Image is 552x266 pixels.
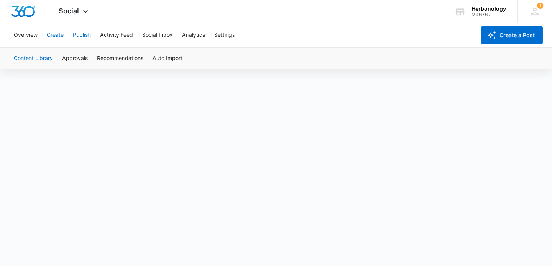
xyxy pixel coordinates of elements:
button: Social Inbox [142,23,173,47]
span: Social [59,7,79,15]
button: Analytics [182,23,205,47]
button: Publish [73,23,91,47]
button: Create a Post [481,26,543,44]
button: Approvals [62,48,88,69]
div: notifications count [537,3,543,9]
button: Content Library [14,48,53,69]
button: Activity Feed [100,23,133,47]
div: account id [472,12,506,17]
div: account name [472,6,506,12]
button: Overview [14,23,38,47]
button: Recommendations [97,48,143,69]
span: 1 [537,3,543,9]
button: Auto Import [152,48,182,69]
button: Settings [214,23,235,47]
button: Create [47,23,64,47]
